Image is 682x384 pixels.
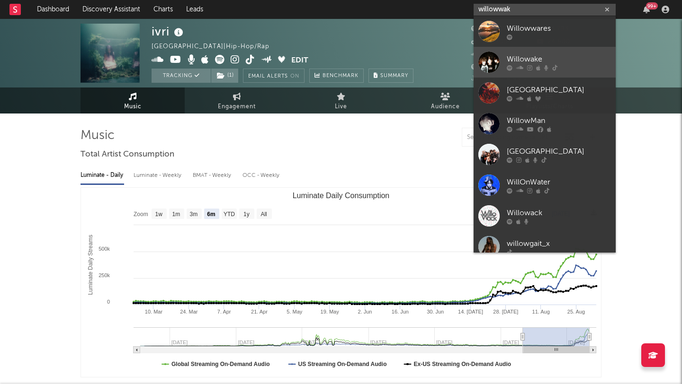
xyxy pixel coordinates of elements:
span: 124,500 [471,39,508,45]
span: 10,912 [471,52,503,58]
div: BMAT - Weekly [193,167,233,183]
a: Audience [393,87,497,113]
svg: Luminate Daily Consumption [81,188,601,377]
span: Total Artist Consumption [81,149,174,160]
text: 1w [155,211,163,218]
div: ivri [152,24,186,39]
span: Summary [380,73,408,79]
input: Search for artists [474,4,616,16]
text: Zoom [134,211,148,218]
text: All [260,211,267,218]
text: Ex-US Streaming On-Demand Audio [414,361,511,367]
a: willowgait_x [474,231,616,262]
span: Live [335,101,347,113]
div: Willowake [507,53,611,65]
button: Tracking [152,69,211,83]
span: Audience [431,101,460,113]
span: ( 1 ) [211,69,239,83]
text: 7. Apr [217,309,231,314]
button: Email AlertsOn [243,69,305,83]
a: WillowMan [474,108,616,139]
div: 99 + [646,2,658,9]
span: Benchmark [323,70,359,82]
text: Luminate Daily Streams [87,235,94,295]
text: 0 [107,299,110,305]
text: 25. Aug [567,309,585,314]
a: WillOnWater [474,170,616,201]
text: 11. Aug [532,309,550,314]
a: [GEOGRAPHIC_DATA] [474,139,616,170]
a: Engagement [185,87,289,113]
button: 99+ [643,6,650,13]
span: Music [124,101,142,113]
text: 24. Mar [180,309,198,314]
input: Search by song name or URL [462,134,562,141]
a: Willowake [474,47,616,78]
text: 10. Mar [145,309,163,314]
a: Music [81,87,185,113]
text: YTD [224,211,235,218]
div: Willowwares [507,23,611,34]
text: 2. Jun [358,309,372,314]
a: Benchmark [309,69,364,83]
text: 30. Jun [427,309,444,314]
div: WillOnWater [507,176,611,188]
text: 14. [DATE] [458,309,483,314]
text: 250k [99,272,110,278]
button: (1) [211,69,238,83]
text: Global Streaming On-Demand Audio [171,361,270,367]
text: 28. [DATE] [493,309,518,314]
a: Live [289,87,393,113]
text: 1m [172,211,180,218]
text: 19. May [321,309,340,314]
span: 102,105 [471,26,507,32]
button: Edit [291,55,308,67]
div: willowgait_x [507,238,611,249]
em: On [290,74,299,79]
text: 3m [190,211,198,218]
text: 21. Apr [251,309,268,314]
text: Luminate Daily Consumption [293,192,390,200]
div: [GEOGRAPHIC_DATA] [507,84,611,96]
text: US Streaming On-Demand Audio [298,361,387,367]
div: OCC - Weekly [242,167,280,183]
div: WillowMan [507,115,611,126]
a: Willowack [474,201,616,231]
a: [GEOGRAPHIC_DATA] [474,78,616,108]
text: 5. May [287,309,303,314]
div: Willowack [507,207,611,218]
div: [GEOGRAPHIC_DATA] | Hip-Hop/Rap [152,41,280,52]
button: Summary [368,69,413,83]
text: 6m [207,211,215,218]
a: Willowwares [474,16,616,47]
div: Luminate - Daily [81,167,124,183]
div: Luminate - Weekly [134,167,183,183]
div: [GEOGRAPHIC_DATA] [507,146,611,157]
span: Engagement [218,101,256,113]
span: Jump Score: 94.1 [471,76,527,82]
text: 16. Jun [392,309,409,314]
span: 1,793,096 Monthly Listeners [471,64,572,70]
text: 500k [99,246,110,252]
text: 1y [243,211,250,218]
